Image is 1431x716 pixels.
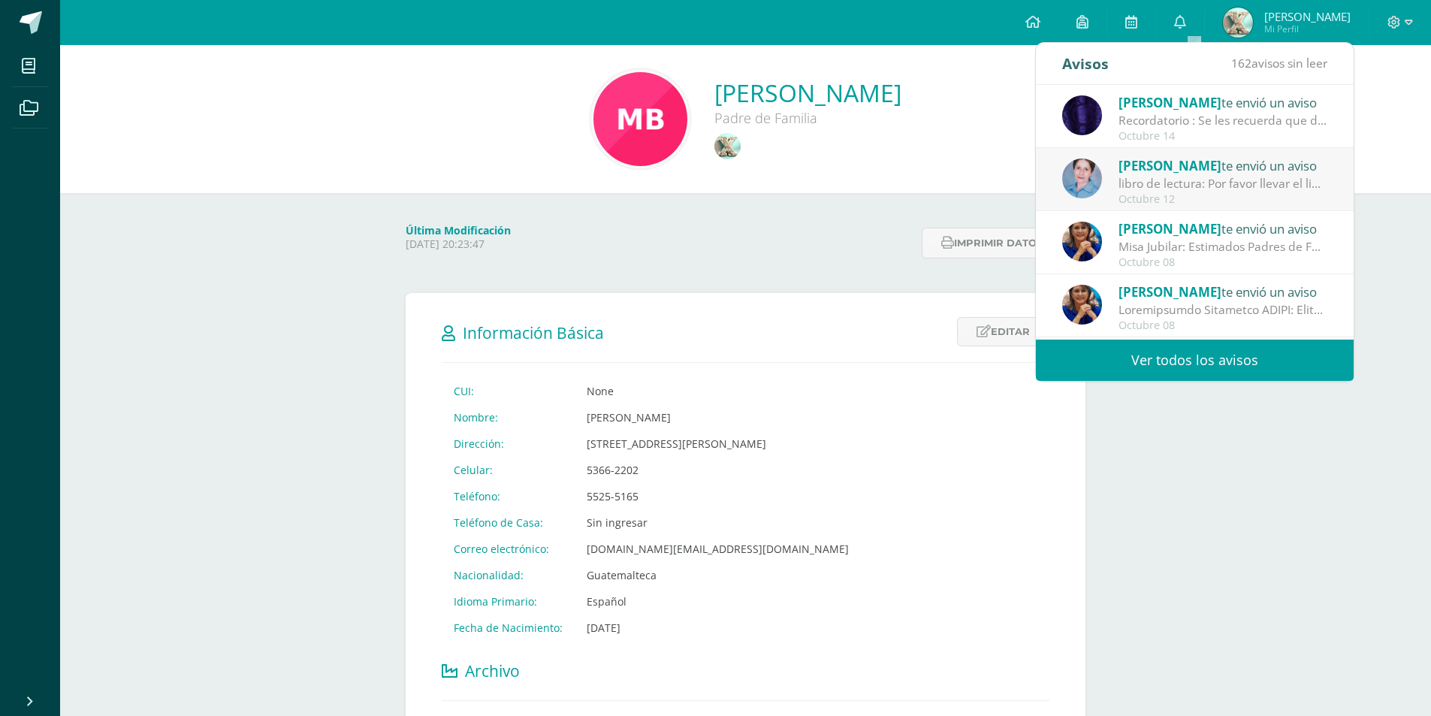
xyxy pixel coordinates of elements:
td: 5525-5165 [575,483,861,509]
img: b6f7f010dea06c966acdb11e0521ffa3.png [593,72,687,166]
img: 044c0162fa7e0f0b4b3ccbd14fd12260.png [1062,159,1102,198]
td: Fecha de Nacimiento: [442,615,575,641]
td: Teléfono de Casa: [442,509,575,536]
div: Avisos [1062,43,1109,84]
div: Octubre 14 [1119,130,1327,143]
div: Octubre 12 [1119,193,1327,206]
span: Mi Perfil [1264,23,1351,35]
span: avisos sin leer [1231,55,1327,71]
td: Nombre: [442,404,575,431]
td: [STREET_ADDRESS][PERSON_NAME] [575,431,861,457]
div: Misa Jubilar: Estimados Padres de Familia de Cuarto Primaria hasta Quinto Bachillerato: Bendicion... [1119,238,1327,255]
div: Padre de Familia [714,109,901,127]
td: Guatemalteca [575,562,861,588]
span: 162 [1231,55,1251,71]
span: [PERSON_NAME] [1119,94,1221,111]
td: Correo electrónico: [442,536,575,562]
td: Idioma Primario: [442,588,575,615]
div: Indicaciones Excursión IRTRA: Guatemala, 07 de octubre de 2025 Estimados Padres de Familia: De an... [1119,301,1327,319]
span: Información Básica [463,322,604,343]
span: [PERSON_NAME] [1119,283,1221,301]
td: Teléfono: [442,483,575,509]
a: Ver todos los avisos [1036,340,1354,381]
span: [PERSON_NAME] [1264,9,1351,24]
img: 9204fc19c53a9cac46b2f2d6fb1ae6b0.png [714,133,741,159]
td: Celular: [442,457,575,483]
td: [DATE] [575,615,861,641]
img: 5d6f35d558c486632aab3bda9a330e6b.png [1062,285,1102,325]
span: [PERSON_NAME] [1119,220,1221,237]
div: Octubre 08 [1119,319,1327,332]
a: Editar [957,317,1049,346]
div: Recordatorio : Se les recuerda que deben completar su evaluación en la plataforma de richmond que... [1119,112,1327,129]
td: [PERSON_NAME] [575,404,861,431]
img: 5d6f35d558c486632aab3bda9a330e6b.png [1062,222,1102,261]
img: 31877134f281bf6192abd3481bfb2fdd.png [1062,95,1102,135]
button: Imprimir datos [922,228,1062,258]
td: Nacionalidad: [442,562,575,588]
span: [PERSON_NAME] [1119,157,1221,174]
td: Dirección: [442,431,575,457]
div: te envió un aviso [1119,219,1327,238]
div: te envió un aviso [1119,282,1327,301]
td: 5366-2202 [575,457,861,483]
a: [PERSON_NAME] [714,77,901,109]
div: te envió un aviso [1119,156,1327,175]
h4: Última Modificación [406,223,913,237]
td: [DOMAIN_NAME][EMAIL_ADDRESS][DOMAIN_NAME] [575,536,861,562]
img: 989c923e013be94029f7e8b51328efc9.png [1223,8,1253,38]
td: Sin ingresar [575,509,861,536]
p: [DATE] 20:23:47 [406,237,913,251]
td: None [575,378,861,404]
div: Octubre 08 [1119,256,1327,269]
span: Archivo [465,660,520,681]
div: te envió un aviso [1119,92,1327,112]
td: CUI: [442,378,575,404]
td: Español [575,588,861,615]
div: libro de lectura: Por favor llevar el libro de lectura, el 13/10/25 tienen evaluación de bloque, ... [1119,175,1327,192]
